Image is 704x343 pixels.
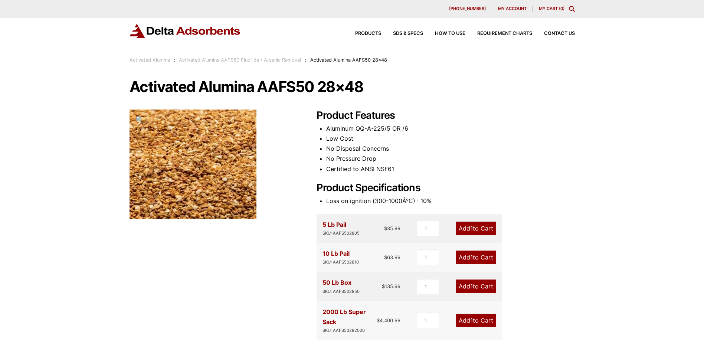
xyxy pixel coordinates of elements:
[355,31,381,36] span: Products
[477,31,532,36] span: Requirement Charts
[539,6,564,11] a: My Cart (0)
[326,134,575,144] li: Low Cost
[393,31,423,36] span: SDS & SPECS
[179,57,301,63] a: Activated Alumina AAFS50 Fluoride / Arsenic Removal
[326,144,575,154] li: No Disposal Concerns
[310,57,387,63] span: Activated Alumina AAFS50 28×48
[174,57,175,63] span: :
[135,115,144,124] span: 🔍
[382,283,385,289] span: $
[560,6,563,11] span: 0
[465,31,532,36] a: Requirement Charts
[498,7,527,11] span: My account
[322,230,360,237] div: SKU: AAFS502805
[326,164,575,174] li: Certified to ANSI NSF61
[377,317,400,323] bdi: 4,400.99
[544,31,575,36] span: Contact Us
[381,31,423,36] a: SDS & SPECS
[305,57,307,63] span: :
[326,196,575,206] li: Loss on ignition (300-1000Â°C) : 10%
[322,249,359,266] div: 10 Lb Pail
[317,110,575,122] h2: Product Features
[326,154,575,164] li: No Pressure Drop
[130,79,575,95] h1: Activated Alumina AAFS50 28×48
[384,225,400,231] bdi: 35.99
[569,6,575,12] div: Toggle Modal Content
[322,278,360,295] div: 50 Lb Box
[456,280,496,293] a: Add1to Cart
[377,317,380,323] span: $
[382,283,400,289] bdi: 135.99
[322,327,377,334] div: SKU: AAFS50282000
[322,259,359,266] div: SKU: AAFS502810
[322,288,360,295] div: SKU: AAFS502850
[443,6,492,12] a: [PHONE_NUMBER]
[384,225,387,231] span: $
[326,124,575,134] li: Aluminum QQ-A-225/5 OR /6
[456,222,496,235] a: Add1to Cart
[470,282,473,290] span: 1
[343,31,381,36] a: Products
[456,314,496,327] a: Add1to Cart
[384,254,387,260] span: $
[470,254,473,261] span: 1
[322,307,377,334] div: 2000 Lb Super Sack
[322,220,360,237] div: 5 Lb Pail
[435,31,465,36] span: How to Use
[532,31,575,36] a: Contact Us
[384,254,400,260] bdi: 63.99
[470,225,473,232] span: 1
[456,251,496,264] a: Add1to Cart
[130,57,170,63] a: Activated Alumina
[492,6,533,12] a: My account
[130,110,150,130] a: View full-screen image gallery
[130,24,241,38] img: Delta Adsorbents
[130,110,256,219] img: Activated Alumina AAFS50 28x48
[449,7,486,11] span: [PHONE_NUMBER]
[470,317,473,324] span: 1
[317,182,575,194] h2: Product Specifications
[423,31,465,36] a: How to Use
